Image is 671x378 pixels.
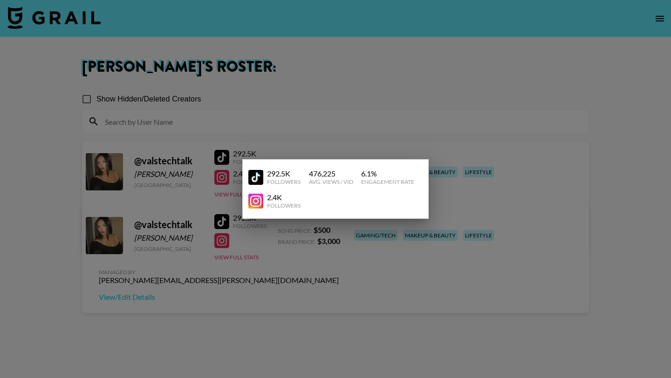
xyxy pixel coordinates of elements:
div: 6.1 % [361,169,414,178]
div: Engagement Rate [361,178,414,185]
div: 476,225 [309,169,353,178]
div: Followers [267,178,301,185]
div: 2.4K [267,193,301,202]
div: 292.5K [267,169,301,178]
img: YouTube [248,194,263,209]
div: Followers [267,202,301,209]
img: YouTube [248,170,263,185]
div: Avg. Views / Vid [309,178,353,185]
